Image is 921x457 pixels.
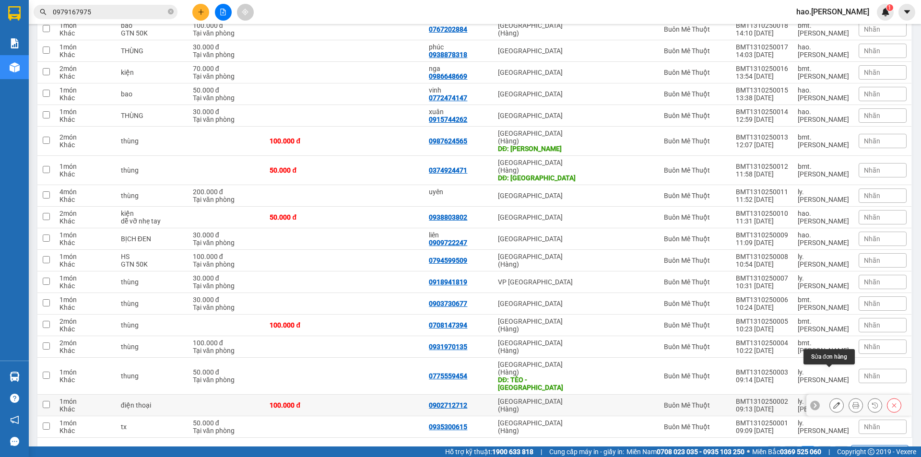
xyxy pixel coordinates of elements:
div: bmt.thaison [798,317,849,333]
div: BMT1310250015 [736,86,788,94]
div: Khác [59,141,111,149]
div: Tại văn phòng [193,196,260,203]
div: Khác [59,427,111,434]
div: Tại văn phòng [193,347,260,354]
div: Buôn Mê Thuột [664,257,726,264]
span: | [828,446,830,457]
div: DĐ: Tam Kỳ [498,145,577,152]
div: ly.thaison [798,253,849,268]
div: 0938803802 [429,213,467,221]
span: Nhãn [864,278,880,286]
div: BMT1310250012 [736,163,788,170]
div: Khác [59,196,111,203]
div: [GEOGRAPHIC_DATA] [498,90,577,98]
div: thùng [121,192,183,199]
div: 09:13 [DATE] [736,405,788,413]
div: 50.000 đ [270,166,340,174]
div: Sửa đơn hàng [829,398,844,412]
div: Buôn Mê Thuột [664,112,726,119]
span: plus [198,9,204,15]
div: Khác [59,347,111,354]
div: BMT1310250005 [736,317,788,325]
div: ly.thaison [798,398,849,413]
div: 10:31 [DATE] [736,282,788,290]
div: 1 món [59,253,111,260]
div: nga [429,65,488,72]
div: 1 món [59,108,111,116]
div: [GEOGRAPHIC_DATA] (Hàng) [498,253,577,268]
div: bmt.thaison [798,65,849,80]
span: Nhãn [864,137,880,145]
span: Miền Bắc [752,446,821,457]
div: BMT1310250009 [736,231,788,239]
div: [GEOGRAPHIC_DATA] (Hàng) [498,159,577,174]
span: Nhãn [864,235,880,243]
div: [GEOGRAPHIC_DATA] [498,300,577,307]
div: Tại văn phòng [193,51,260,59]
div: bmt.thaison [798,133,849,149]
div: Buôn Mê Thuột [664,192,726,199]
button: caret-down [898,4,915,21]
div: [GEOGRAPHIC_DATA] [498,47,577,55]
div: ly.thaison [798,368,849,384]
div: thùng [121,137,183,145]
div: THÙNG [121,112,183,119]
div: 2 món [59,133,111,141]
div: 14:03 [DATE] [736,51,788,59]
span: close-circle [168,8,174,17]
span: Nhãn [864,257,880,264]
div: 09:09 [DATE] [736,427,788,434]
div: 100.000 đ [270,321,340,329]
div: 1 món [59,231,111,239]
span: 1 [888,4,891,11]
span: Nhãn [864,192,880,199]
strong: 1900 633 818 [492,448,533,456]
div: kiện [121,210,183,217]
div: 4 món [59,188,111,196]
div: Khác [59,29,111,37]
div: Tại văn phòng [193,260,260,268]
div: GTN 50K [121,260,183,268]
div: Tại văn phòng [193,29,260,37]
div: Khác [59,51,111,59]
span: Nhãn [864,321,880,329]
div: Khác [59,217,111,225]
div: [GEOGRAPHIC_DATA] (Hàng) [498,339,577,354]
div: 50.000 đ [193,419,260,427]
div: 11:52 [DATE] [736,196,788,203]
span: Nhận: [112,8,135,18]
div: hao.thaison [798,231,849,246]
div: điện thoại [121,401,183,409]
div: [GEOGRAPHIC_DATA] [498,192,577,199]
div: 30.000 đ [193,296,260,304]
div: 30.000 đ [193,231,260,239]
div: 1 món [59,398,111,405]
div: 30.000 đ [193,108,260,116]
strong: 0369 525 060 [780,448,821,456]
span: Nhãn [864,90,880,98]
div: Buôn Mê Thuột [664,213,726,221]
div: BMT1310250014 [736,108,788,116]
div: 100.000 đ [270,401,340,409]
span: ⚪️ [747,450,750,454]
div: BMT1310250018 [736,22,788,29]
div: 0708147394 [429,321,467,329]
div: vinh [429,86,488,94]
div: 0918941819 [429,278,467,286]
div: thùng [121,278,183,286]
span: Cung cấp máy in - giấy in: [549,446,624,457]
div: 10:22 [DATE] [736,347,788,354]
div: Tại văn phòng [193,94,260,102]
span: | [541,446,542,457]
span: close-circle [168,9,174,14]
div: Khác [59,304,111,311]
div: Buôn Mê Thuột [664,300,726,307]
span: question-circle [10,394,19,403]
div: Buôn Mê Thuột [664,401,726,409]
div: bmt.thaison [798,163,849,178]
div: Buôn Mê Thuột [8,8,106,20]
div: 50.000 đ [193,86,260,94]
span: file-add [220,9,226,15]
div: 0915744262 [429,116,467,123]
div: Tại văn phòng [193,116,260,123]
